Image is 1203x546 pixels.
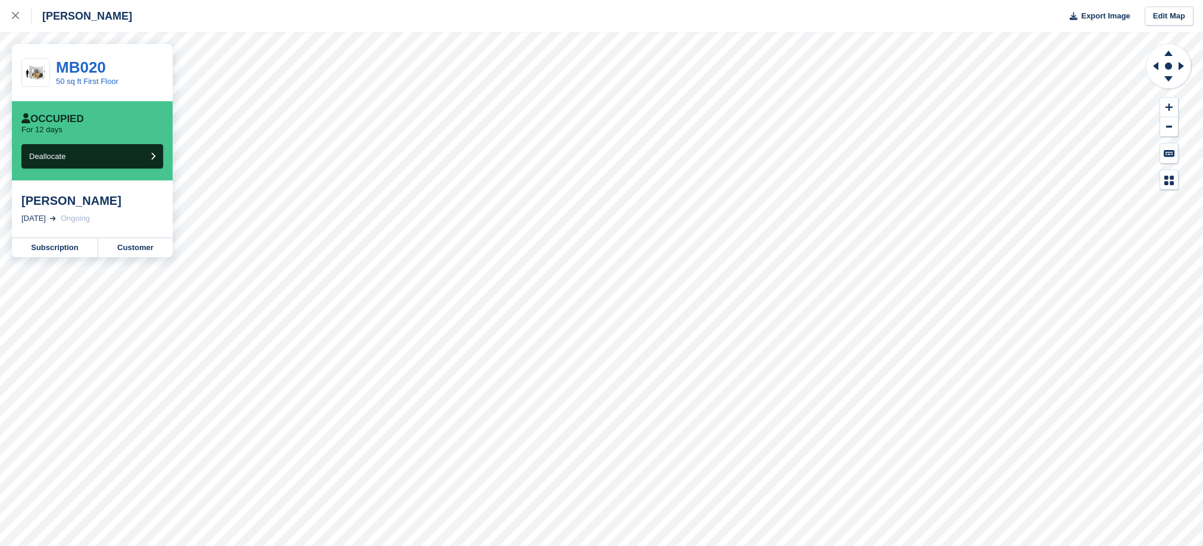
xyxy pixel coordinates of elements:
[22,63,49,83] img: 50-sqft-unit.jpg
[21,113,84,125] div: Occupied
[21,125,63,135] p: For 12 days
[98,238,173,257] a: Customer
[32,9,132,23] div: [PERSON_NAME]
[56,58,106,76] a: MB020
[21,194,163,208] div: [PERSON_NAME]
[12,238,98,257] a: Subscription
[1160,143,1178,163] button: Keyboard Shortcuts
[1160,117,1178,137] button: Zoom Out
[1160,98,1178,117] button: Zoom In
[1081,10,1130,22] span: Export Image
[56,77,118,86] a: 50 sq ft First Floor
[21,144,163,169] button: Deallocate
[61,213,90,224] div: Ongoing
[21,213,46,224] div: [DATE]
[1063,7,1130,26] button: Export Image
[1145,7,1193,26] a: Edit Map
[1160,170,1178,190] button: Map Legend
[29,152,65,161] span: Deallocate
[50,216,56,221] img: arrow-right-light-icn-cde0832a797a2874e46488d9cf13f60e5c3a73dbe684e267c42b8395dfbc2abf.svg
